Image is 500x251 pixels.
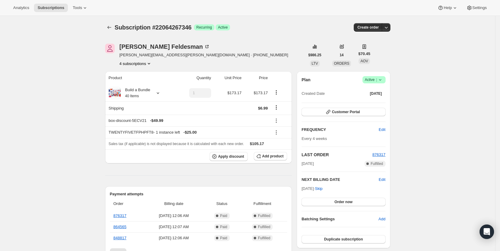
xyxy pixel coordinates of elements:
button: Duplicate subscription [302,235,385,243]
button: Edit [375,125,389,135]
span: Edit [379,127,385,133]
span: $70.45 [358,51,370,57]
button: Help [434,4,461,12]
span: - $25.00 [183,129,197,135]
div: Build a Bundle [121,87,150,99]
span: ORDERS [334,61,349,66]
th: Shipping [105,101,175,115]
button: Product actions [120,60,152,67]
button: 14 [336,51,347,59]
span: [DATE] [302,161,314,167]
button: Add [375,214,389,224]
button: 876317 [372,152,385,158]
th: Product [105,71,175,85]
h2: FREQUENCY [302,127,379,133]
div: [PERSON_NAME] Feldesman [120,44,210,50]
span: Help [444,5,452,10]
span: | [376,77,377,82]
span: Recurring [196,25,212,30]
span: Subscription #22064267346 [115,24,192,31]
button: Skip [311,184,326,194]
span: Paid [220,236,227,240]
span: Created Date [302,91,325,97]
span: Settings [472,5,487,10]
a: 864565 [114,225,126,229]
small: 40 Items [125,94,139,98]
span: Billing date [145,201,202,207]
button: Order now [302,198,385,206]
a: 876317 [114,213,126,218]
span: $173.17 [254,91,268,95]
button: Product actions [271,89,281,96]
button: Apply discount [210,152,248,161]
button: Subscriptions [34,4,68,12]
button: [DATE] [366,89,386,98]
div: box-discount-5ECV21 [109,118,268,124]
span: [DATE] · 12:07 AM [145,224,202,230]
span: Skip [315,186,323,192]
button: Add product [254,152,287,160]
span: Analytics [13,5,29,10]
span: - $49.99 [150,118,163,124]
th: Price [243,71,270,85]
span: Apply discount [218,154,244,159]
span: Paid [220,213,227,218]
th: Unit Price [213,71,244,85]
span: Customer Portal [332,110,360,114]
span: Order now [335,200,353,204]
span: LTV [312,61,318,66]
span: Sales tax (if applicable) is not displayed because it is calculated with each new order. [109,142,244,146]
button: Subscriptions [105,23,114,32]
span: Add product [262,154,283,159]
span: [DATE] · 12:06 AM [145,235,202,241]
button: $986.25 [305,51,325,59]
div: Open Intercom Messenger [480,225,494,239]
span: Active [365,77,383,83]
th: Quantity [175,71,213,85]
button: Create order [354,23,382,32]
span: Every 4 weeks [302,136,327,141]
span: Add [378,216,385,222]
button: Settings [463,4,490,12]
span: $105.17 [250,141,264,146]
span: Create order [357,25,379,30]
span: $986.25 [308,53,321,57]
span: Paid [220,225,227,229]
span: Active [218,25,228,30]
h2: LAST ORDER [302,152,372,158]
span: $6.99 [258,106,268,110]
span: Fulfilled [371,161,383,166]
button: Customer Portal [302,108,385,116]
button: Analytics [10,4,33,12]
h2: Payment attempts [110,191,287,197]
div: TWENTYFIVETFPHPFT8 - 1 instance left [109,129,268,135]
button: Shipping actions [271,104,281,111]
span: [DATE] · [302,186,323,191]
h2: NEXT BILLING DATE [302,177,379,183]
span: [DATE] [370,91,382,96]
span: Fulfilled [258,236,270,240]
span: Subscriptions [38,5,64,10]
h6: Batching Settings [302,216,378,222]
h2: Plan [302,77,311,83]
span: [PERSON_NAME][EMAIL_ADDRESS][PERSON_NAME][DOMAIN_NAME] · [PHONE_NUMBER] [120,52,288,58]
a: 848817 [114,236,126,240]
span: Jared Feldesman [105,44,115,53]
span: Status [206,201,238,207]
span: Fulfilled [258,213,270,218]
span: 14 [340,53,344,57]
button: Tools [69,4,92,12]
span: Duplicate subscription [324,237,363,242]
th: Order [110,197,144,210]
span: Tools [73,5,82,10]
span: Fulfilled [258,225,270,229]
span: Fulfillment [241,201,283,207]
button: Edit [379,177,385,183]
span: $173.17 [227,91,241,95]
span: AOV [360,59,368,63]
a: 876317 [372,152,385,157]
span: [DATE] · 12:06 AM [145,213,202,219]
